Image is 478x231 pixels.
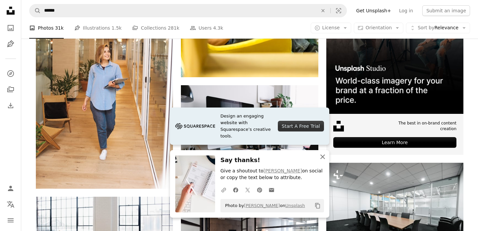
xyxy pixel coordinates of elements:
a: Share on Pinterest [254,183,266,196]
div: Learn More [333,137,456,148]
a: a conference room with a large table and chairs [326,205,463,211]
a: Collections [4,83,17,96]
a: Share on Twitter [242,183,254,196]
button: Search Unsplash [30,4,41,17]
a: Home — Unsplash [4,4,17,19]
span: Sort by [418,25,434,30]
button: Visual search [331,4,347,17]
span: 281k [168,24,179,32]
form: Find visuals sitewide [29,4,347,17]
a: Users 4.3k [190,17,223,39]
a: Log in [395,5,417,16]
a: Unsplash [285,203,305,208]
a: [PERSON_NAME] [264,168,302,173]
a: Explore [4,67,17,80]
a: Design an engaging website with Squarespace’s creative tools.Start A Free Trial [170,108,329,145]
button: Submit an image [422,5,470,16]
a: Illustrations 1.5k [74,17,122,39]
span: The best in on-brand content creation [381,120,456,132]
div: Start A Free Trial [278,121,324,131]
span: Orientation [365,25,392,30]
a: Get Unsplash+ [352,5,395,16]
img: file-1631678316303-ed18b8b5cb9cimage [333,121,344,131]
h3: Say thanks! [220,155,324,165]
a: Photos [4,21,17,35]
a: woman in blue dress shirt and blue denim jeans standing beside brown wooden chair [36,83,173,89]
span: 1.5k [112,24,121,32]
span: Relevance [418,25,458,31]
a: [PERSON_NAME] [244,203,280,208]
button: Menu [4,214,17,227]
a: Share over email [266,183,278,196]
button: License [311,23,352,33]
a: Download History [4,99,17,112]
span: 4.3k [213,24,223,32]
p: Give a shoutout to on social or copy the text below to attribute. [220,168,324,181]
img: file-1705255347840-230a6ab5bca9image [175,121,215,131]
button: Copy to clipboard [312,200,323,211]
button: Sort byRelevance [406,23,470,33]
button: Language [4,198,17,211]
span: License [322,25,340,30]
a: Collections 281k [132,17,179,39]
span: Photo by on [222,200,305,211]
button: Clear [316,4,330,17]
a: Illustrations [4,37,17,51]
span: Design an engaging website with Squarespace’s creative tools. [220,113,273,139]
button: Orientation [354,23,403,33]
a: Share on Facebook [230,183,242,196]
img: silver iMac with keyboard and trackpad inside room [181,85,318,177]
a: Log in / Sign up [4,182,17,195]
